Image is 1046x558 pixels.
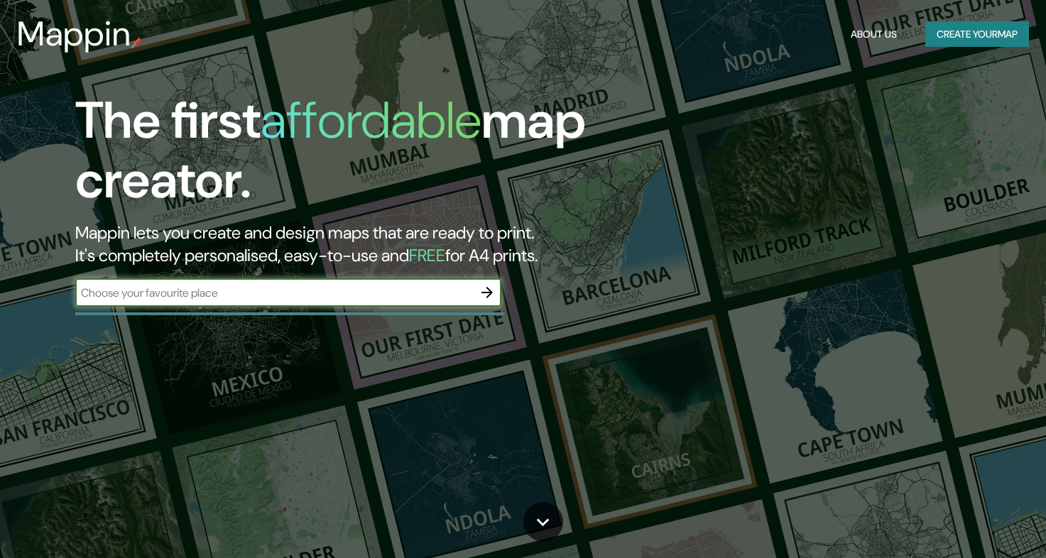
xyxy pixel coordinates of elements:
[845,21,903,48] button: About Us
[75,221,599,267] h2: Mappin lets you create and design maps that are ready to print. It's completely personalised, eas...
[75,285,473,301] input: Choose your favourite place
[409,244,445,266] h5: FREE
[75,91,599,221] h1: The first map creator.
[17,14,131,54] h3: Mappin
[131,37,143,48] img: mappin-pin
[261,87,481,153] h1: affordable
[925,21,1029,48] button: Create yourmap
